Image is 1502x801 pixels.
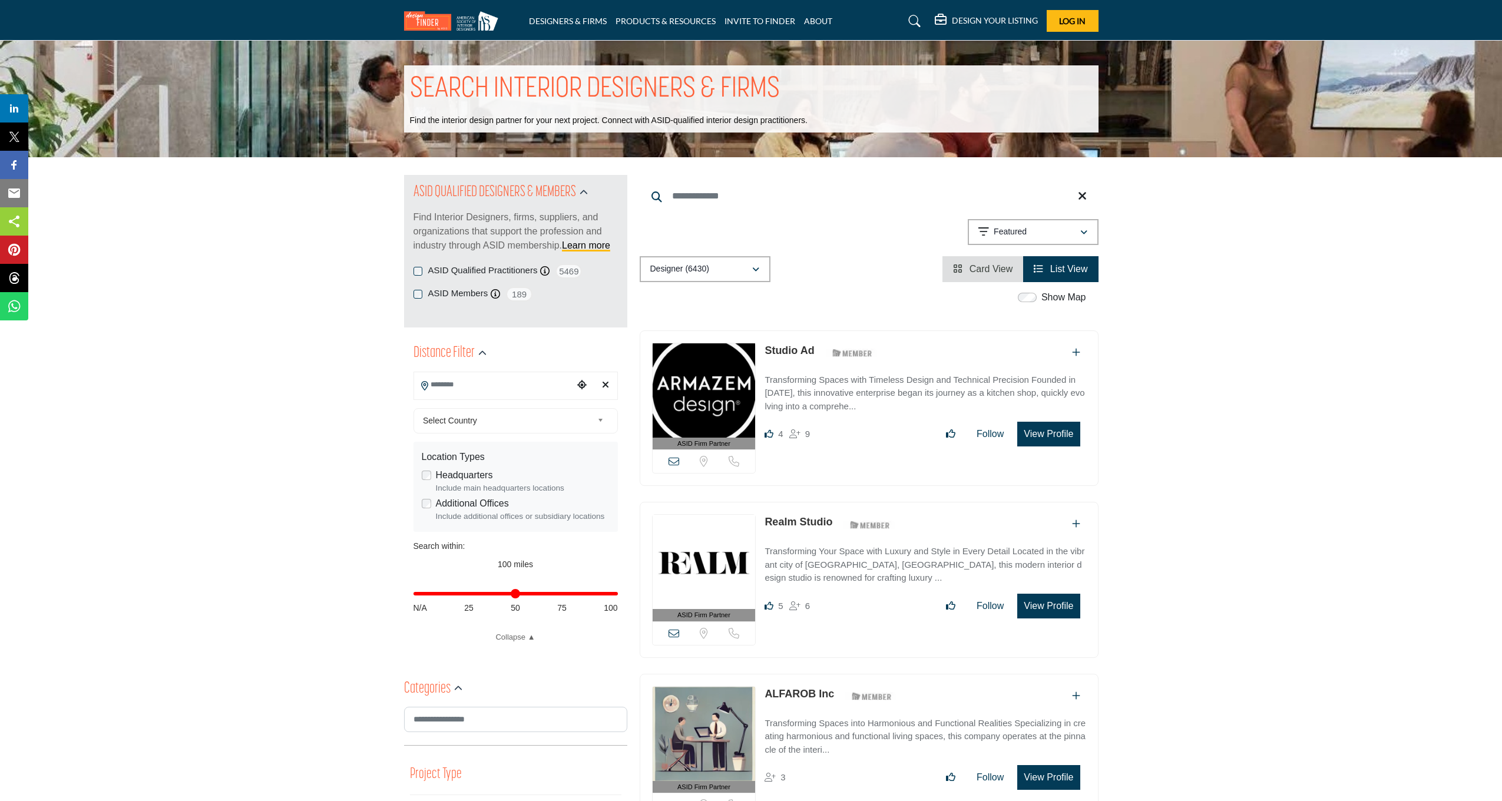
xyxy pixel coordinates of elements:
span: 25 [464,602,474,614]
span: 6 [805,601,810,611]
button: Project Type [410,763,462,786]
a: View Card [953,264,1013,274]
a: Transforming Your Space with Luxury and Style in Every Detail Located in the vibrant city of [GEO... [765,538,1086,585]
label: Additional Offices [436,497,509,511]
a: View List [1034,264,1087,274]
a: DESIGNERS & FIRMS [529,16,607,26]
span: Card View [970,264,1013,274]
a: ASID Firm Partner [653,687,756,793]
input: Search Location [414,373,573,396]
div: Clear search location [597,373,614,398]
a: Transforming Spaces into Harmonious and Functional Realities Specializing in creating harmonious ... [765,710,1086,757]
p: Transforming Spaces into Harmonious and Functional Realities Specializing in creating harmonious ... [765,717,1086,757]
p: Transforming Spaces with Timeless Design and Technical Precision Founded in [DATE], this innovati... [765,373,1086,413]
span: 9 [805,429,810,439]
span: 5 [778,601,783,611]
a: ABOUT [804,16,832,26]
a: ALFAROB Inc [765,688,834,700]
img: ASID Members Badge Icon [845,689,898,704]
span: ASID Firm Partner [677,782,730,792]
div: Search within: [413,540,618,552]
input: ASID Qualified Practitioners checkbox [413,267,422,276]
button: Follow [969,594,1011,618]
span: 100 miles [498,560,533,569]
label: ASID Qualified Practitioners [428,264,538,277]
span: List View [1050,264,1088,274]
div: Followers [789,599,810,613]
a: Studio Ad [765,345,814,356]
a: Realm Studio [765,516,832,528]
span: Log In [1059,16,1086,26]
h2: Distance Filter [413,343,475,364]
div: Followers [765,770,785,785]
p: Find the interior design partner for your next project. Connect with ASID-qualified interior desi... [410,115,808,127]
span: 100 [604,602,617,614]
span: 189 [506,287,532,302]
button: Featured [968,219,1099,245]
button: Follow [969,766,1011,789]
button: Follow [969,422,1011,446]
p: Designer (6430) [650,263,709,275]
p: Studio Ad [765,343,814,359]
button: Like listing [938,766,963,789]
label: Headquarters [436,468,493,482]
button: Like listing [938,422,963,446]
img: ASID Members Badge Icon [826,346,879,360]
h2: ASID QUALIFIED DESIGNERS & MEMBERS [413,182,576,203]
button: Log In [1047,10,1099,32]
span: Select Country [423,413,593,428]
button: View Profile [1017,594,1080,618]
div: Choose your current location [573,373,591,398]
span: ASID Firm Partner [677,439,730,449]
span: 5469 [555,264,582,279]
span: ASID Firm Partner [677,610,730,620]
div: Followers [789,427,810,441]
a: Add To List [1072,691,1080,701]
a: Add To List [1072,519,1080,529]
img: Site Logo [404,11,504,31]
a: INVITE TO FINDER [724,16,795,26]
a: ASID Firm Partner [653,343,756,450]
input: ASID Members checkbox [413,290,422,299]
a: Add To List [1072,347,1080,358]
i: Likes [765,429,773,438]
span: 75 [557,602,567,614]
button: Like listing [938,594,963,618]
p: Featured [994,226,1027,238]
li: Card View [942,256,1023,282]
i: Likes [765,601,773,610]
span: N/A [413,602,427,614]
span: 4 [778,429,783,439]
div: Include additional offices or subsidiary locations [436,511,610,522]
img: Realm Studio [653,515,756,609]
div: DESIGN YOUR LISTING [935,14,1038,28]
a: Learn more [562,240,610,250]
p: Find Interior Designers, firms, suppliers, and organizations that support the profession and indu... [413,210,618,253]
span: 50 [511,602,520,614]
div: Location Types [422,450,610,464]
img: ASID Members Badge Icon [843,517,896,532]
img: Studio Ad [653,343,756,438]
h2: Categories [404,678,451,700]
button: View Profile [1017,422,1080,446]
p: Transforming Your Space with Luxury and Style in Every Detail Located in the vibrant city of [GEO... [765,545,1086,585]
h5: DESIGN YOUR LISTING [952,15,1038,26]
a: PRODUCTS & RESOURCES [616,16,716,26]
button: View Profile [1017,765,1080,790]
label: Show Map [1041,290,1086,304]
h1: SEARCH INTERIOR DESIGNERS & FIRMS [410,71,780,108]
li: List View [1023,256,1098,282]
span: 3 [780,772,785,782]
label: ASID Members [428,287,488,300]
button: Designer (6430) [640,256,770,282]
input: Search Category [404,707,627,732]
p: ALFAROB Inc [765,686,834,702]
a: ASID Firm Partner [653,515,756,621]
div: Include main headquarters locations [436,482,610,494]
input: Search Keyword [640,182,1099,210]
a: Transforming Spaces with Timeless Design and Technical Precision Founded in [DATE], this innovati... [765,366,1086,413]
a: Collapse ▲ [413,631,618,643]
p: Realm Studio [765,514,832,530]
img: ALFAROB Inc [653,687,756,781]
